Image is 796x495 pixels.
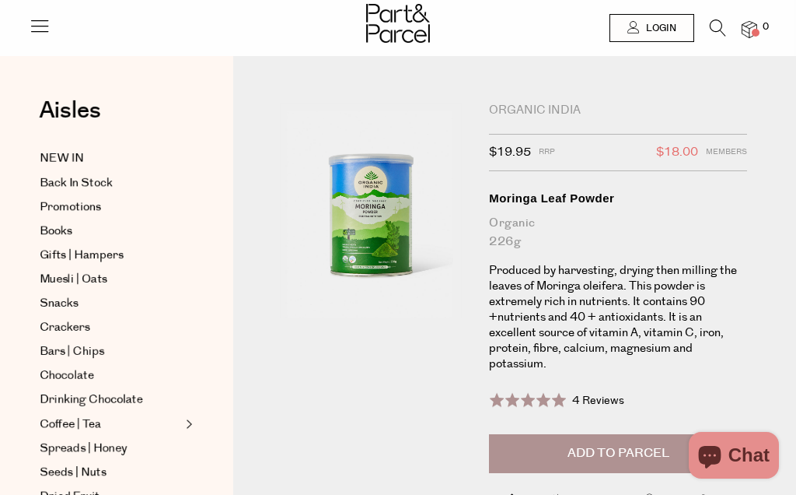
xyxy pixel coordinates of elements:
span: 4 Reviews [572,393,624,409]
a: Muesli | Oats [40,270,181,289]
a: 0 [742,21,757,37]
a: Snacks [40,294,181,313]
button: Add to Parcel [489,434,747,473]
span: NEW IN [40,149,84,168]
a: Bars | Chips [40,342,181,361]
span: Back In Stock [40,174,113,192]
img: Part&Parcel [366,4,430,43]
div: Moringa Leaf Powder [489,191,747,206]
img: Moringa Leaf Powder [280,103,462,318]
span: Books [40,222,72,240]
span: $19.95 [489,142,531,163]
span: Drinking Chocolate [40,391,143,409]
a: NEW IN [40,149,181,168]
a: Drinking Chocolate [40,391,181,409]
a: Promotions [40,198,181,216]
span: RRP [539,142,555,163]
a: Coffee | Tea [40,415,181,434]
a: Spreads | Honey [40,439,181,458]
div: Organic 226g [489,214,747,251]
span: Chocolate [40,367,94,385]
inbox-online-store-chat: Shopify online store chat [684,432,784,483]
span: Gifts | Hampers [40,246,124,265]
span: Add to Parcel [567,444,669,462]
span: Aisles [39,93,101,128]
span: Promotions [40,198,101,216]
span: Seeds | Nuts [40,463,106,482]
a: Chocolate [40,367,181,385]
a: Aisles [39,99,101,138]
a: Seeds | Nuts [40,463,181,482]
span: $18.00 [656,142,698,163]
button: Expand/Collapse Coffee | Tea [182,415,193,434]
span: Login [642,22,676,35]
div: Organic India [489,103,747,118]
span: Members [706,142,747,163]
a: Login [609,14,694,42]
a: Books [40,222,181,240]
span: 0 [759,20,773,34]
a: Crackers [40,318,181,337]
span: Muesli | Oats [40,270,107,289]
span: Crackers [40,318,90,337]
span: Snacks [40,294,79,313]
a: Gifts | Hampers [40,246,181,265]
span: Coffee | Tea [40,415,101,434]
span: Spreads | Honey [40,439,127,458]
p: Produced by harvesting, drying then milling the leaves of Moringa oleifera. This powder is extrem... [489,263,747,372]
span: Bars | Chips [40,342,104,361]
a: Back In Stock [40,174,181,192]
